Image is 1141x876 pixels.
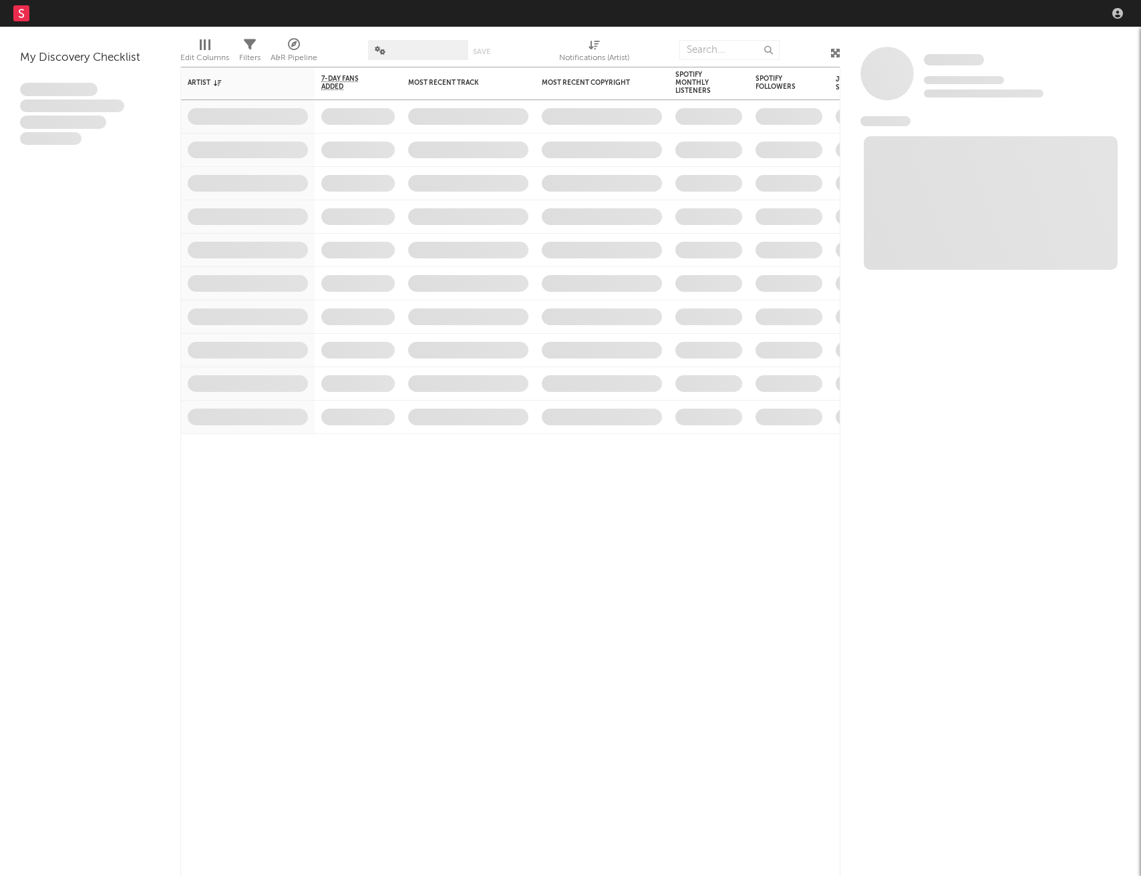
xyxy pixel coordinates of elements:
[20,132,81,146] span: Aliquam viverra
[239,50,261,66] div: Filters
[675,71,722,95] div: Spotify Monthly Listeners
[20,99,124,113] span: Integer aliquet in purus et
[924,89,1043,97] span: 0 fans last week
[679,40,780,60] input: Search...
[271,33,317,72] div: A&R Pipeline
[836,75,869,91] div: Jump Score
[20,83,98,96] span: Lorem ipsum dolor
[180,33,229,72] div: Edit Columns
[559,50,629,66] div: Notifications (Artist)
[924,76,1004,84] span: Tracking Since: [DATE]
[20,116,106,129] span: Praesent ac interdum
[559,33,629,72] div: Notifications (Artist)
[239,33,261,72] div: Filters
[756,75,802,91] div: Spotify Followers
[20,50,160,66] div: My Discovery Checklist
[542,79,642,87] div: Most Recent Copyright
[321,75,375,91] span: 7-Day Fans Added
[180,50,229,66] div: Edit Columns
[473,48,490,55] button: Save
[924,54,984,65] span: Some Artist
[271,50,317,66] div: A&R Pipeline
[860,116,911,126] span: News Feed
[408,79,508,87] div: Most Recent Track
[924,53,984,67] a: Some Artist
[188,79,288,87] div: Artist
